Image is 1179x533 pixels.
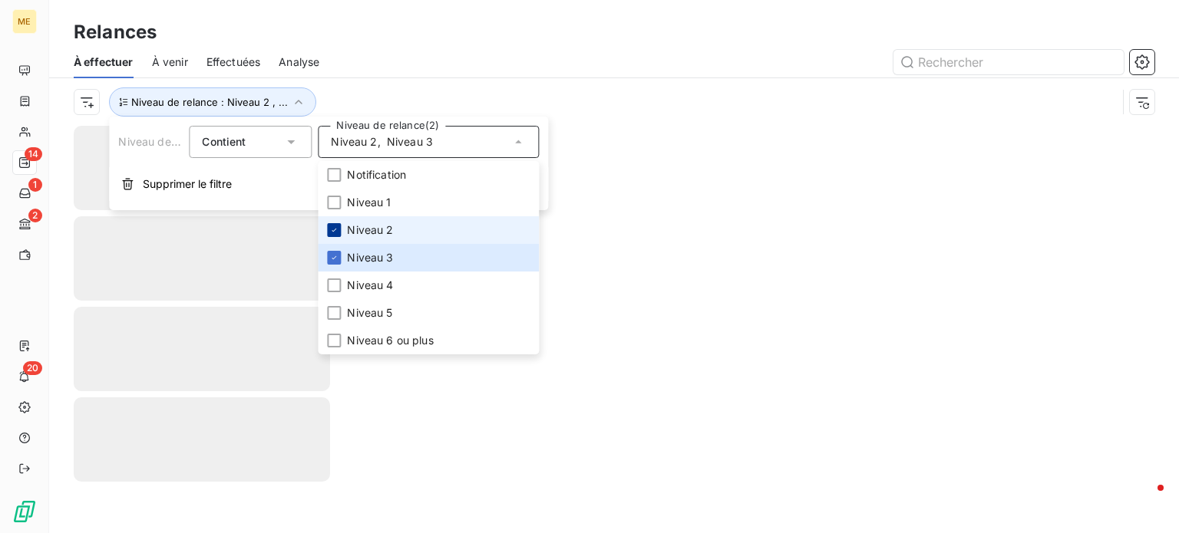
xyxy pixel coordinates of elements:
[347,222,393,238] span: Niveau 2
[74,54,134,70] span: À effectuer
[109,167,548,201] button: Supprimer le filtre
[206,54,261,70] span: Effectuées
[347,278,393,293] span: Niveau 4
[347,305,392,321] span: Niveau 5
[118,135,212,148] span: Niveau de relance
[1127,481,1164,518] iframe: Intercom live chat
[131,96,288,108] span: Niveau de relance : Niveau 2 , ...
[279,54,319,70] span: Analyse
[74,18,157,46] h3: Relances
[378,134,381,150] span: ,
[347,167,406,183] span: Notification
[25,147,42,161] span: 14
[152,54,188,70] span: À venir
[331,134,377,150] span: Niveau 2
[347,195,391,210] span: Niveau 1
[12,499,37,524] img: Logo LeanPay
[387,134,433,150] span: Niveau 3
[347,333,433,348] span: Niveau 6 ou plus
[12,9,37,34] div: ME
[28,178,42,192] span: 1
[202,135,246,148] span: Contient
[109,87,316,117] button: Niveau de relance : Niveau 2 , ...
[28,209,42,222] span: 2
[23,361,42,375] span: 20
[893,50,1124,74] input: Rechercher
[143,176,232,192] span: Supprimer le filtre
[347,250,393,265] span: Niveau 3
